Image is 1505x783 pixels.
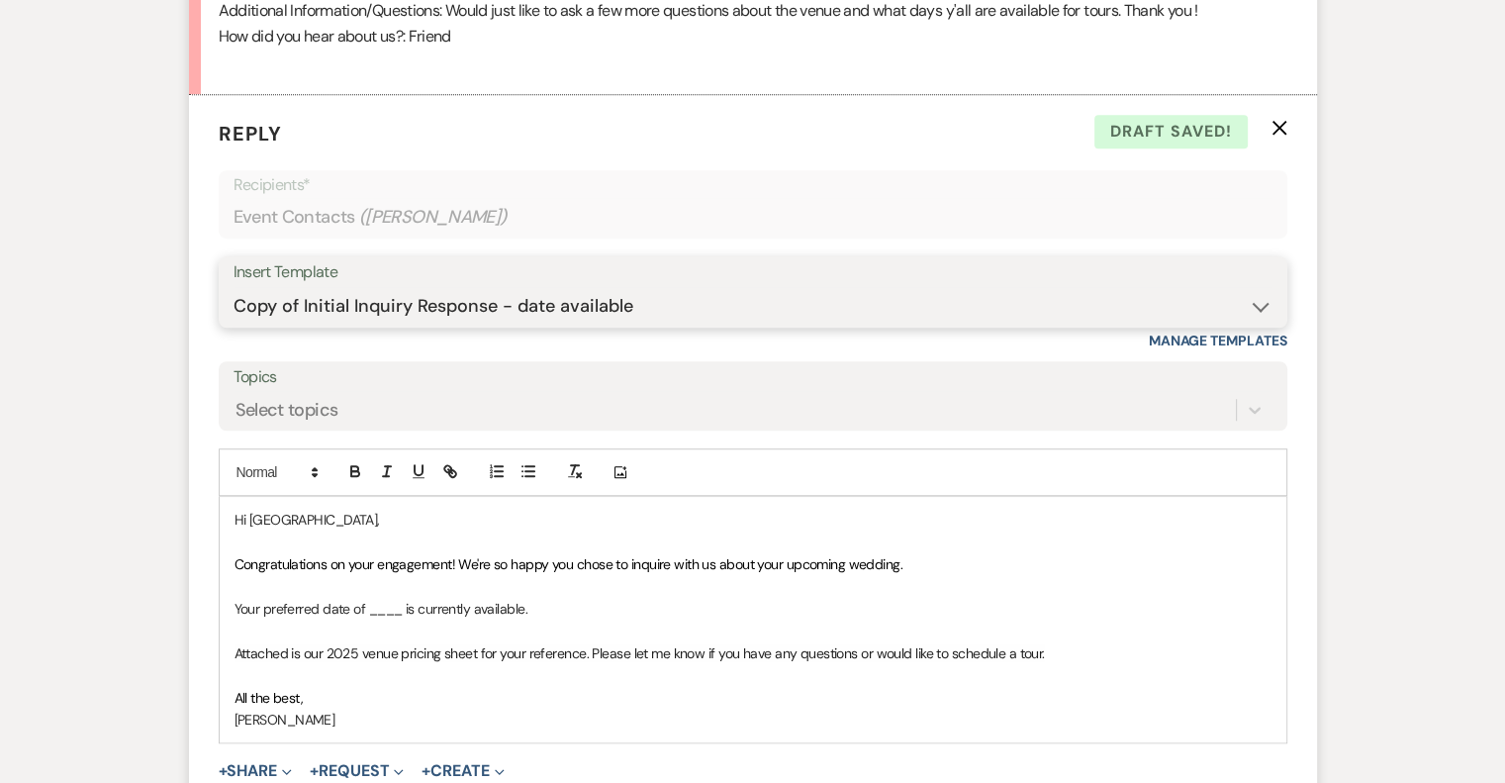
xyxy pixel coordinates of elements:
[310,763,404,779] button: Request
[1149,332,1287,349] a: Manage Templates
[235,555,903,573] span: Congratulations on your engagement! We're so happy you chose to inquire with us about your upcomi...
[234,172,1272,198] p: Recipients*
[422,763,504,779] button: Create
[359,204,508,231] span: ( [PERSON_NAME] )
[235,397,338,424] div: Select topics
[235,689,304,707] span: All the best,
[219,763,293,779] button: Share
[1094,115,1248,148] span: Draft saved!
[234,363,1272,392] label: Topics
[235,509,1271,531] p: Hi [GEOGRAPHIC_DATA],
[235,709,1271,731] p: [PERSON_NAME]
[422,763,430,779] span: +
[234,258,1272,287] div: Insert Template
[234,198,1272,237] div: Event Contacts
[219,121,282,147] span: Reply
[235,644,1045,662] span: Attached is our 2025 venue pricing sheet for your reference. Please let me know if you have any q...
[235,598,1271,620] p: Your preferred date of ____ is currently available.
[219,763,228,779] span: +
[310,763,319,779] span: +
